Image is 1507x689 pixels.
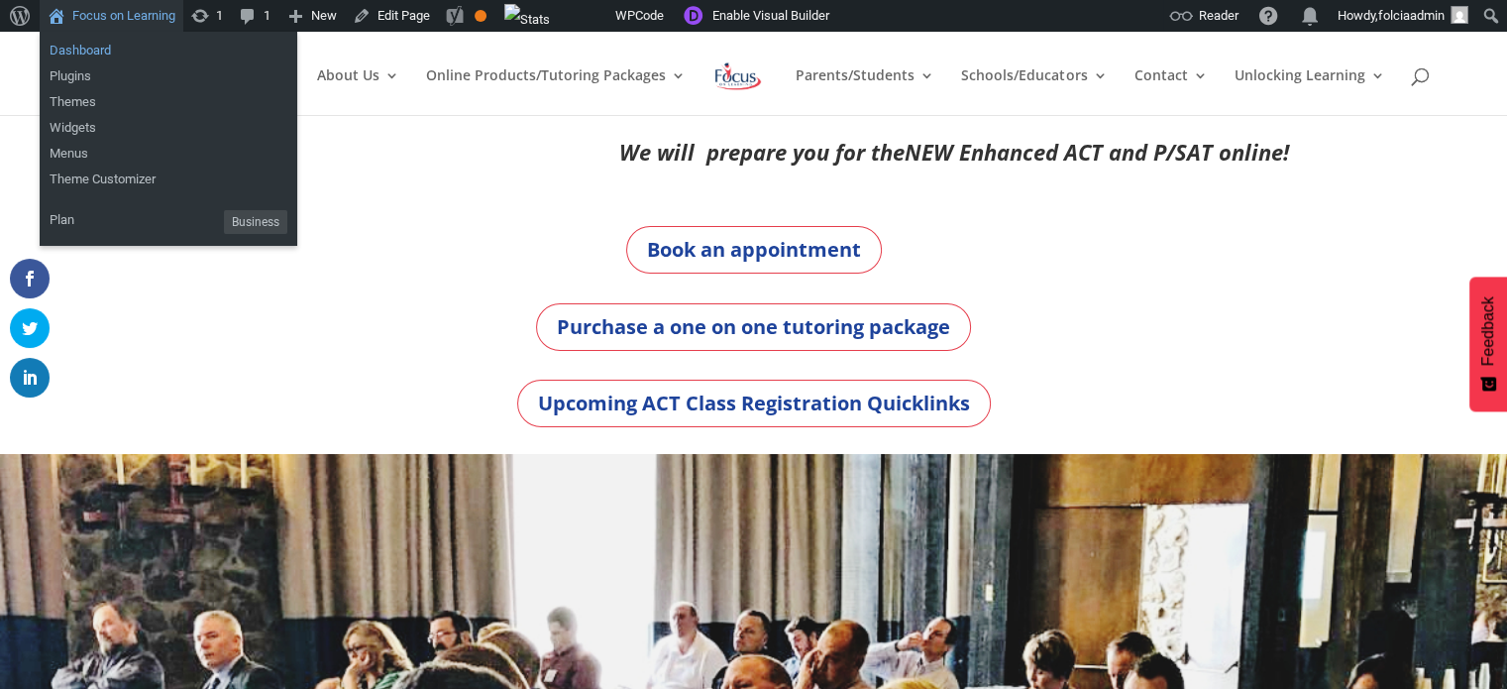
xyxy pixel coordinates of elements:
[475,10,486,22] div: OK
[40,38,297,63] a: Dashboard
[626,226,882,274] a: Book an appointment
[517,380,991,427] a: Upcoming ACT Class Registration Quicklinks
[1378,8,1445,23] span: folciaadmin
[224,210,287,234] span: Business
[1469,277,1507,411] button: Feedback - Show survey
[1479,296,1497,366] span: Feedback
[40,141,297,167] a: Menus
[40,198,297,246] ul: Focus on Learning
[426,68,686,115] a: Online Products/Tutoring Packages
[40,167,297,192] a: Theme Customizer
[961,68,1107,115] a: Schools/Educators
[40,115,297,141] a: Widgets
[619,137,905,167] em: We will prepare you for the
[1234,68,1384,115] a: Unlocking Learning
[1133,68,1207,115] a: Contact
[40,83,297,198] ul: Focus on Learning
[504,4,550,36] img: Views over 48 hours. Click for more Jetpack Stats.
[40,89,297,115] a: Themes
[712,58,764,94] img: Focus on Learning
[40,63,297,89] a: Plugins
[317,68,399,115] a: About Us
[40,32,297,95] ul: Focus on Learning
[50,204,74,236] span: Plan
[905,137,1289,167] em: NEW Enhanced ACT and P/SAT online!
[796,68,934,115] a: Parents/Students
[536,303,971,351] a: Purchase a one on one tutoring package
